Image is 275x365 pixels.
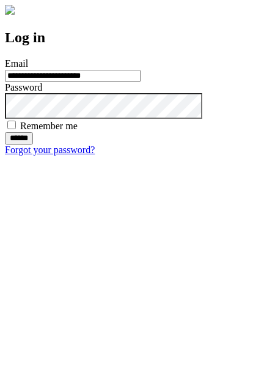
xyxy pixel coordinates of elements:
[5,145,95,155] a: Forgot your password?
[5,29,270,46] h2: Log in
[5,82,42,92] label: Password
[5,58,28,69] label: Email
[5,5,15,15] img: logo-4e3dc11c47720685a147b03b5a06dd966a58ff35d612b21f08c02c0306f2b779.png
[20,121,78,131] label: Remember me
